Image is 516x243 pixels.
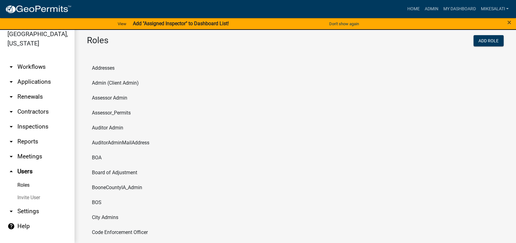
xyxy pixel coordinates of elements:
[7,93,15,100] i: arrow_drop_down
[87,165,504,180] li: Board of Adjustment
[7,138,15,145] i: arrow_drop_down
[87,195,504,210] li: BOS
[441,3,478,15] a: My Dashboard
[405,3,422,15] a: Home
[7,63,15,71] i: arrow_drop_down
[7,153,15,160] i: arrow_drop_down
[473,35,504,46] button: Add Role
[87,35,291,46] h3: Roles
[478,3,511,15] a: MikeSalati
[87,210,504,225] li: City Admins
[87,105,504,120] li: Assessor_Permits
[7,123,15,130] i: arrow_drop_down
[115,19,129,29] a: View
[87,61,504,76] li: Addresses
[7,108,15,115] i: arrow_drop_down
[87,150,504,165] li: BOA
[507,19,511,26] button: Close
[422,3,441,15] a: Admin
[87,120,504,135] li: Auditor Admin
[507,18,511,27] span: ×
[87,91,504,105] li: Assessor Admin
[7,168,15,175] i: arrow_drop_up
[7,222,15,230] i: help
[7,208,15,215] i: arrow_drop_down
[87,135,504,150] li: AuditorAdminMailAddress
[7,78,15,86] i: arrow_drop_down
[327,19,361,29] button: Don't show again
[87,76,504,91] li: Admin (Client Admin)
[87,225,504,240] li: Code Enforcement Officer
[133,21,229,26] strong: Add "Assigned Inspector" to Dashboard List!
[87,180,504,195] li: BooneCountyIA_Admin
